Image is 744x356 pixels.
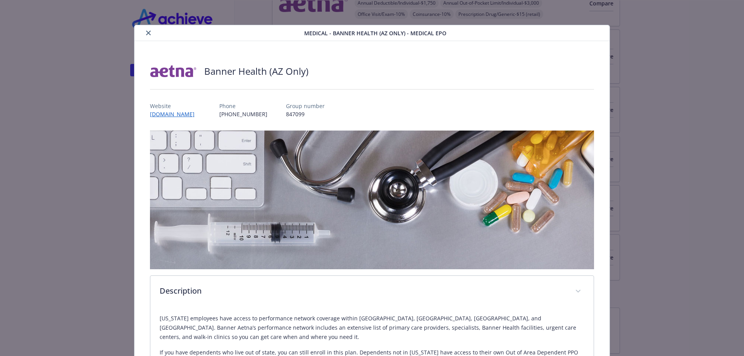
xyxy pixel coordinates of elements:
[219,102,267,110] p: Phone
[160,314,585,342] p: [US_STATE] employees have access to performance network coverage within [GEOGRAPHIC_DATA], [GEOGR...
[150,276,594,308] div: Description
[204,65,308,78] h2: Banner Health (AZ Only)
[144,28,153,38] button: close
[304,29,446,37] span: Medical - Banner Health (AZ Only) - Medical EPO
[150,110,201,118] a: [DOMAIN_NAME]
[150,102,201,110] p: Website
[160,285,566,297] p: Description
[286,102,325,110] p: Group number
[219,110,267,118] p: [PHONE_NUMBER]
[286,110,325,118] p: 847099
[150,131,594,269] img: banner
[150,60,196,83] img: Aetna Inc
